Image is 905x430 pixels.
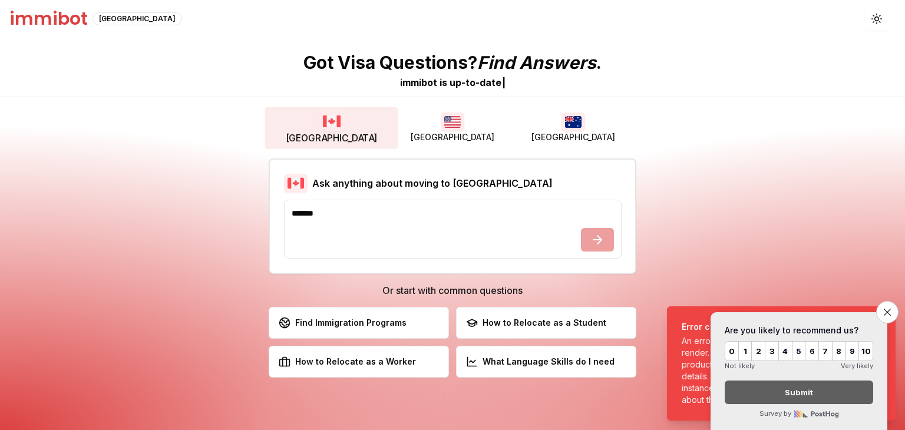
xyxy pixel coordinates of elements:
[466,356,615,368] div: What Language Skills do I need
[269,346,449,378] button: How to Relocate as a Worker
[441,113,464,131] img: USA flag
[466,317,606,329] div: How to Relocate as a Student
[93,12,182,25] div: [GEOGRAPHIC_DATA]
[502,77,506,88] span: |
[9,8,88,29] h1: immibot
[312,176,553,190] h2: Ask anything about moving to [GEOGRAPHIC_DATA]
[400,75,447,90] div: immibot is
[531,131,615,143] span: [GEOGRAPHIC_DATA]
[279,317,407,329] div: Find Immigration Programs
[682,335,876,406] div: An error occurred in the Server Components render. The specific message is omitted in production ...
[269,283,636,297] h3: Or start with common questions
[682,321,876,333] div: Error creating guest session
[411,131,494,143] span: [GEOGRAPHIC_DATA]
[319,111,345,131] img: Canada flag
[303,52,602,73] p: Got Visa Questions? .
[456,346,636,378] button: What Language Skills do I need
[279,356,416,368] div: How to Relocate as a Worker
[477,52,596,73] span: Find Answers
[269,307,449,339] button: Find Immigration Programs
[284,174,308,193] img: Canada flag
[286,132,378,145] span: [GEOGRAPHIC_DATA]
[562,113,585,131] img: Australia flag
[456,307,636,339] button: How to Relocate as a Student
[450,77,501,88] span: u p - t o - d a t e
